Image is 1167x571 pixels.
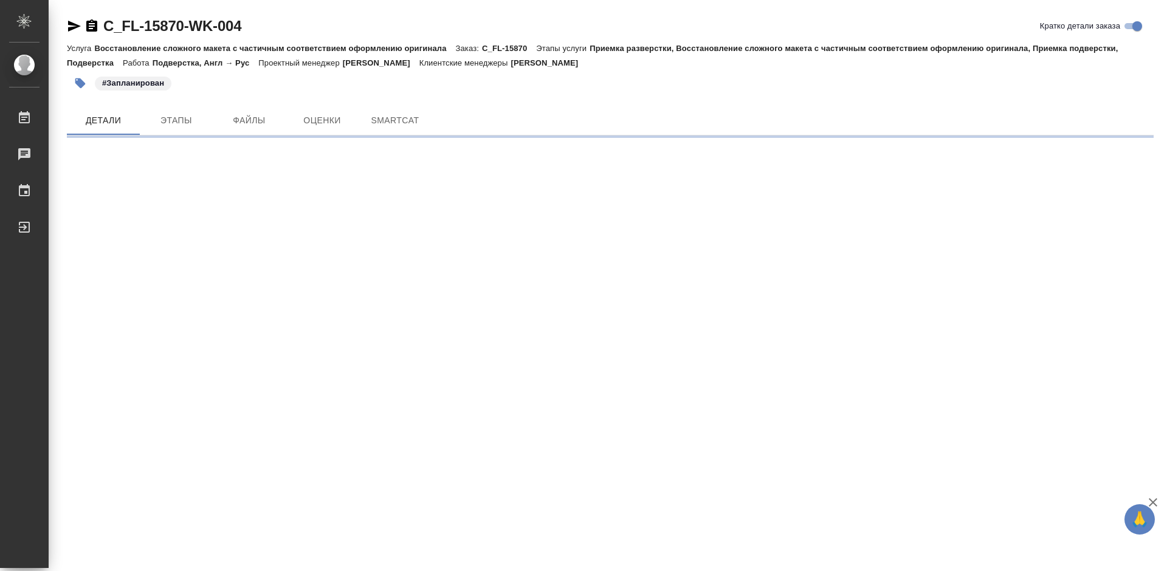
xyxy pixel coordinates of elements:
[84,19,99,33] button: Скопировать ссылку
[1040,20,1120,32] span: Кратко детали заказа
[94,77,173,87] span: Запланирован
[482,44,536,53] p: C_FL-15870
[220,113,278,128] span: Файлы
[536,44,590,53] p: Этапы услуги
[343,58,419,67] p: [PERSON_NAME]
[511,58,587,67] p: [PERSON_NAME]
[293,113,351,128] span: Оценки
[94,44,455,53] p: Восстановление сложного макета с частичным соответствием оформлению оригинала
[123,58,153,67] p: Работа
[102,77,164,89] p: #Запланирован
[456,44,482,53] p: Заказ:
[1129,507,1150,532] span: 🙏
[258,58,342,67] p: Проектный менеджер
[147,113,205,128] span: Этапы
[67,44,1118,67] p: Приемка разверстки, Восстановление сложного макета с частичным соответствием оформлению оригинала...
[153,58,259,67] p: Подверстка, Англ → Рус
[74,113,133,128] span: Детали
[67,70,94,97] button: Добавить тэг
[67,44,94,53] p: Услуга
[366,113,424,128] span: SmartCat
[103,18,241,34] a: C_FL-15870-WK-004
[67,19,81,33] button: Скопировать ссылку для ЯМессенджера
[1124,504,1155,535] button: 🙏
[419,58,511,67] p: Клиентские менеджеры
